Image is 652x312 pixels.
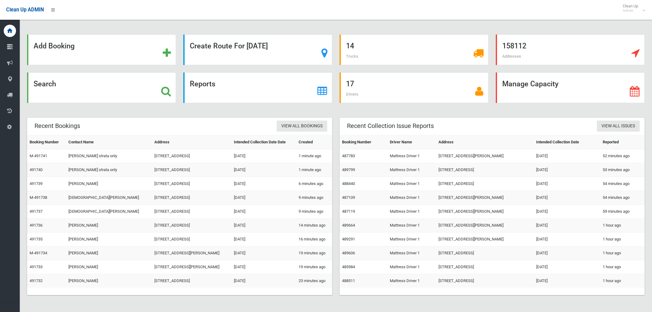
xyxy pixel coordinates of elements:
[502,80,558,88] strong: Manage Capacity
[183,72,332,103] a: Reports
[387,177,436,191] td: Mattress Driver 1
[600,149,645,163] td: 52 minutes ago
[66,260,152,274] td: [PERSON_NAME]
[620,4,644,13] span: Clean Up
[436,246,534,260] td: [STREET_ADDRESS]
[436,149,534,163] td: [STREET_ADDRESS][PERSON_NAME]
[387,149,436,163] td: Mattress Driver 1
[623,8,638,13] small: Admin
[436,232,534,246] td: [STREET_ADDRESS][PERSON_NAME]
[152,177,231,191] td: [STREET_ADDRESS]
[342,154,355,158] a: 487783
[600,135,645,149] th: Reported
[346,92,358,96] span: Drivers
[387,246,436,260] td: Mattress Driver 1
[387,205,436,219] td: Mattress Driver 1
[534,219,600,232] td: [DATE]
[30,251,47,255] a: M-491734
[296,177,332,191] td: 6 minutes ago
[534,135,600,149] th: Intended Collection Date
[152,246,231,260] td: [STREET_ADDRESS][PERSON_NAME]
[600,205,645,219] td: 59 minutes ago
[534,163,600,177] td: [DATE]
[231,205,296,219] td: [DATE]
[152,274,231,288] td: [STREET_ADDRESS]
[296,246,332,260] td: 19 minutes ago
[66,274,152,288] td: [PERSON_NAME]
[66,205,152,219] td: [DEMOGRAPHIC_DATA][PERSON_NAME]
[27,35,176,65] a: Add Booking
[296,260,332,274] td: 19 minutes ago
[534,232,600,246] td: [DATE]
[340,35,488,65] a: 14 Trucks
[30,167,43,172] a: 491740
[600,219,645,232] td: 1 hour ago
[342,209,355,214] a: 487119
[600,232,645,246] td: 1 hour ago
[600,274,645,288] td: 1 hour ago
[296,205,332,219] td: 9 minutes ago
[34,80,56,88] strong: Search
[340,135,387,149] th: Booking Number
[340,72,488,103] a: 17 Drivers
[231,260,296,274] td: [DATE]
[152,135,231,149] th: Address
[342,237,355,241] a: 489291
[152,205,231,219] td: [STREET_ADDRESS]
[346,42,354,50] strong: 14
[152,260,231,274] td: [STREET_ADDRESS][PERSON_NAME]
[534,274,600,288] td: [DATE]
[436,219,534,232] td: [STREET_ADDRESS][PERSON_NAME]
[387,135,436,149] th: Driver Name
[534,177,600,191] td: [DATE]
[597,121,640,132] a: View All Issues
[30,154,47,158] a: M-491741
[436,177,534,191] td: [STREET_ADDRESS]
[30,278,43,283] a: 491732
[66,232,152,246] td: [PERSON_NAME]
[152,191,231,205] td: [STREET_ADDRESS]
[387,274,436,288] td: Mattress Driver 1
[534,246,600,260] td: [DATE]
[152,163,231,177] td: [STREET_ADDRESS]
[346,54,358,59] span: Trucks
[190,42,268,50] strong: Create Route For [DATE]
[534,191,600,205] td: [DATE]
[231,177,296,191] td: [DATE]
[30,209,43,214] a: 491737
[30,223,43,228] a: 491736
[27,120,88,132] header: Recent Bookings
[152,149,231,163] td: [STREET_ADDRESS]
[436,135,534,149] th: Address
[27,135,66,149] th: Booking Number
[231,274,296,288] td: [DATE]
[342,251,355,255] a: 489606
[600,260,645,274] td: 1 hour ago
[30,195,47,200] a: M-491738
[346,80,354,88] strong: 17
[190,80,215,88] strong: Reports
[152,219,231,232] td: [STREET_ADDRESS]
[296,191,332,205] td: 9 minutes ago
[231,191,296,205] td: [DATE]
[342,265,355,269] a: 485984
[66,149,152,163] td: [PERSON_NAME] strata only
[34,42,75,50] strong: Add Booking
[342,223,355,228] a: 489664
[296,219,332,232] td: 14 minutes ago
[534,149,600,163] td: [DATE]
[342,181,355,186] a: 488440
[534,260,600,274] td: [DATE]
[600,246,645,260] td: 1 hour ago
[600,163,645,177] td: 53 minutes ago
[231,163,296,177] td: [DATE]
[534,205,600,219] td: [DATE]
[387,260,436,274] td: Mattress Driver 1
[66,163,152,177] td: [PERSON_NAME] strata only
[296,232,332,246] td: 16 minutes ago
[600,191,645,205] td: 54 minutes ago
[30,265,43,269] a: 491733
[66,219,152,232] td: [PERSON_NAME]
[436,260,534,274] td: [STREET_ADDRESS]
[30,181,43,186] a: 491739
